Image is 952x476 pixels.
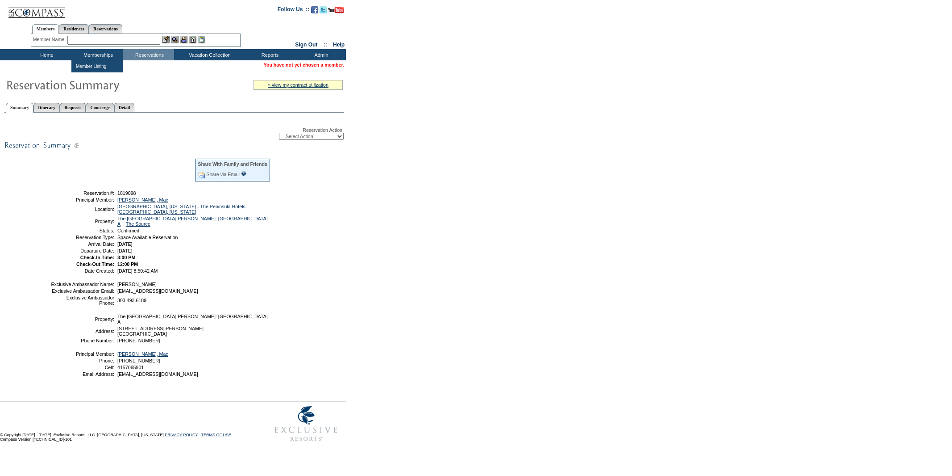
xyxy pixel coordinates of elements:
td: Member Listing [74,62,107,71]
span: The [GEOGRAPHIC_DATA][PERSON_NAME]: [GEOGRAPHIC_DATA] A [117,314,268,324]
td: Follow Us :: [278,5,309,16]
span: 1819098 [117,190,136,196]
img: Become our fan on Facebook [311,6,318,13]
span: [PERSON_NAME] [117,282,157,287]
span: 3:00 PM [117,255,135,260]
a: Follow us on Twitter [320,9,327,14]
a: Help [333,42,345,48]
td: Phone: [50,358,114,363]
td: Admin [295,49,346,60]
input: What is this? [241,171,246,176]
img: Reservations [189,36,196,43]
a: Become our fan on Facebook [311,9,318,14]
img: subTtlResSummary.gif [4,140,272,151]
img: Exclusive Resorts [266,401,346,446]
td: Principal Member: [50,197,114,202]
td: Exclusive Ambassador Name: [50,282,114,287]
span: [DATE] [117,248,133,253]
a: The Source [126,221,150,227]
span: [PHONE_NUMBER] [117,338,160,343]
img: View [171,36,179,43]
span: [EMAIL_ADDRESS][DOMAIN_NAME] [117,288,198,294]
span: You have not yet chosen a member. [264,62,344,67]
a: Residences [59,24,89,34]
span: [STREET_ADDRESS][PERSON_NAME] [GEOGRAPHIC_DATA] [117,326,204,337]
td: Date Created: [50,268,114,274]
td: Arrival Date: [50,241,114,247]
a: » view my contract utilization [268,82,328,88]
a: Reservations [89,24,122,34]
td: Property: [50,314,114,324]
a: [GEOGRAPHIC_DATA], [US_STATE] - The Peninsula Hotels: [GEOGRAPHIC_DATA], [US_STATE] [117,204,247,215]
div: Share With Family and Friends [198,161,267,167]
td: Address: [50,326,114,337]
a: [PERSON_NAME], Mac [117,197,168,202]
span: [EMAIL_ADDRESS][DOMAIN_NAME] [117,371,198,377]
span: Space Available Reservation [117,235,178,240]
a: The [GEOGRAPHIC_DATA][PERSON_NAME]: [GEOGRAPHIC_DATA] A [117,216,268,227]
td: Status: [50,228,114,233]
img: Subscribe to our YouTube Channel [328,7,344,13]
td: Property: [50,216,114,227]
a: Share via Email [206,172,240,177]
a: Summary [6,103,33,113]
td: Principal Member: [50,351,114,357]
td: Reservation Type: [50,235,114,240]
a: Itinerary [33,103,60,112]
img: Follow us on Twitter [320,6,327,13]
a: TERMS OF USE [201,433,232,437]
span: [DATE] [117,241,133,247]
td: Email Address: [50,371,114,377]
span: Confirmed [117,228,139,233]
td: Reservation #: [50,190,114,196]
td: Exclusive Ambassador Phone: [50,295,114,306]
a: Subscribe to our YouTube Channel [328,9,344,14]
a: [PERSON_NAME], Mac [117,351,168,357]
td: Location: [50,204,114,215]
td: Vacation Collection [174,49,243,60]
span: [PHONE_NUMBER] [117,358,160,363]
span: 303.493.6189 [117,298,146,303]
span: 12:00 PM [117,261,138,267]
img: b_calculator.gif [198,36,205,43]
a: Detail [114,103,135,112]
span: [DATE] 8:50:42 AM [117,268,158,274]
td: Reservations [123,49,174,60]
strong: Check-In Time: [80,255,114,260]
div: Reservation Action: [4,127,344,140]
td: Reports [243,49,295,60]
strong: Check-Out Time: [76,261,114,267]
span: :: [324,42,327,48]
span: 4157065901 [117,365,144,370]
a: Sign Out [295,42,317,48]
td: Phone Number: [50,338,114,343]
td: Memberships [71,49,123,60]
a: Concierge [86,103,114,112]
img: Impersonate [180,36,187,43]
img: Reservaton Summary [6,76,184,93]
a: PRIVACY POLICY [165,433,198,437]
a: Members [32,24,59,34]
td: Cell: [50,365,114,370]
td: Home [20,49,71,60]
div: Member Name: [33,36,67,43]
img: b_edit.gif [162,36,170,43]
td: Exclusive Ambassador Email: [50,288,114,294]
a: Requests [60,103,86,112]
td: Departure Date: [50,248,114,253]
